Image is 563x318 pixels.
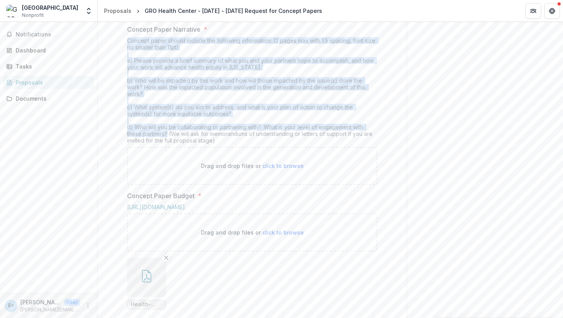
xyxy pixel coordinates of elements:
div: Proposals [104,7,131,15]
div: Remove FileHealth-Equity-Fund-Concept-Paper-Budget.pdf [127,258,166,309]
p: Concept Paper Budget [127,191,195,201]
div: Documents [16,94,88,103]
span: click to browse [262,163,304,169]
div: Concept paper should include the following information: (2 pages max with 1.5 spacing, font size ... [127,37,377,147]
a: Documents [3,92,94,105]
p: Drag and drop files or [201,228,304,237]
div: Dashboard [16,46,88,54]
div: E'Lisa Moss <elisa@grohealthcenter.org> [8,303,14,308]
a: Proposals [3,76,94,89]
button: Get Help [544,3,560,19]
span: Health-Equity-Fund-Concept-Paper-Budget.pdf [131,301,163,308]
a: Tasks [3,60,94,73]
a: Dashboard [3,44,94,57]
div: Proposals [16,78,88,87]
span: Notifications [16,31,91,38]
img: GRO Health Center [6,5,19,17]
button: Partners [525,3,541,19]
p: Concept Paper Narrative [127,25,201,34]
nav: breadcrumb [101,5,325,16]
div: GRO Health Center - [DATE] - [DATE] Request for Concept Papers [145,7,322,15]
p: [PERSON_NAME] <[PERSON_NAME][EMAIL_ADDRESS][DOMAIN_NAME]> [20,298,61,306]
p: [PERSON_NAME][EMAIL_ADDRESS][DOMAIN_NAME] [20,306,80,313]
button: Open entity switcher [83,3,94,19]
button: Remove File [161,253,171,262]
p: Drag and drop files or [201,162,304,170]
div: Tasks [16,62,88,70]
span: click to browse [262,229,304,236]
p: User [64,299,80,306]
div: [GEOGRAPHIC_DATA] [22,4,78,12]
button: More [83,301,93,311]
a: [URL][DOMAIN_NAME] [127,204,185,210]
span: Nonprofit [22,12,44,19]
button: Notifications [3,28,94,41]
a: Proposals [101,5,134,16]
